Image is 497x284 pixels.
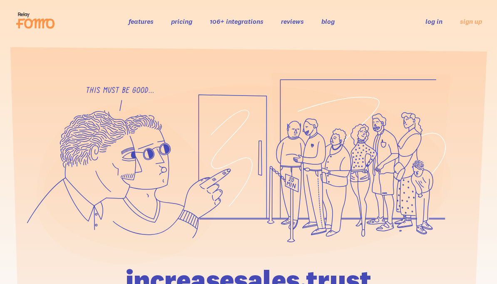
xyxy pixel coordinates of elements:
a: blog [321,17,335,25]
a: reviews [281,17,304,25]
a: features [129,17,154,25]
a: log in [425,17,442,25]
a: pricing [171,17,192,25]
a: 106+ integrations [210,17,263,25]
a: sign up [460,17,482,26]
